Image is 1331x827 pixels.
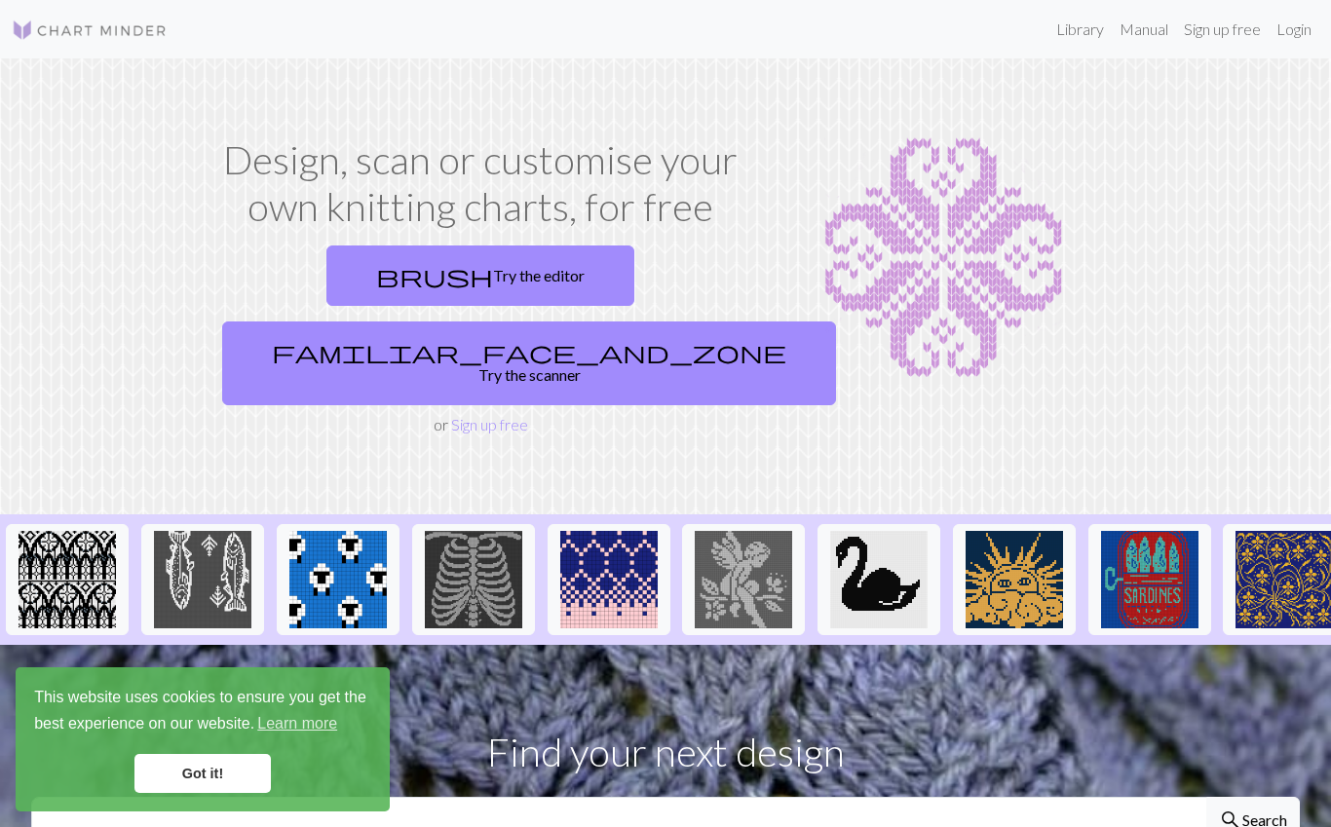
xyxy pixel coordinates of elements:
[548,524,670,635] button: Idee
[548,568,670,586] a: Idee
[818,568,940,586] a: IMG_0291.jpeg
[31,723,1300,781] p: Find your next design
[134,754,271,793] a: dismiss cookie message
[1088,524,1211,635] button: Sardines in a can
[695,531,792,628] img: angel practice
[214,238,746,436] div: or
[953,524,1076,635] button: IMG_8664.jpeg
[682,524,805,635] button: angel practice
[1101,531,1198,628] img: Sardines in a can
[1088,568,1211,586] a: Sardines in a can
[412,524,535,635] button: New Piskel-1.png (2).png
[1112,10,1176,49] a: Manual
[451,415,528,433] a: Sign up free
[425,531,522,628] img: New Piskel-1.png (2).png
[277,524,399,635] button: Sheep socks
[19,531,116,628] img: tracery
[214,136,746,230] h1: Design, scan or customise your own knitting charts, for free
[560,531,658,628] img: Idee
[6,568,129,586] a: tracery
[682,568,805,586] a: angel practice
[953,568,1076,586] a: IMG_8664.jpeg
[277,568,399,586] a: Sheep socks
[289,531,387,628] img: Sheep socks
[830,531,928,628] img: IMG_0291.jpeg
[141,568,264,586] a: fishies :)
[154,531,251,628] img: fishies :)
[12,19,168,42] img: Logo
[16,667,390,811] div: cookieconsent
[966,531,1063,628] img: IMG_8664.jpeg
[1048,10,1112,49] a: Library
[34,686,371,738] span: This website uses cookies to ensure you get the best experience on our website.
[1176,10,1269,49] a: Sign up free
[770,136,1117,380] img: Chart example
[412,568,535,586] a: New Piskel-1.png (2).png
[254,709,340,738] a: learn more about cookies
[376,262,493,289] span: brush
[6,524,129,635] button: tracery
[272,338,786,365] span: familiar_face_and_zone
[1269,10,1319,49] a: Login
[326,245,634,306] a: Try the editor
[141,524,264,635] button: fishies :)
[222,321,836,405] a: Try the scanner
[818,524,940,635] button: IMG_0291.jpeg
